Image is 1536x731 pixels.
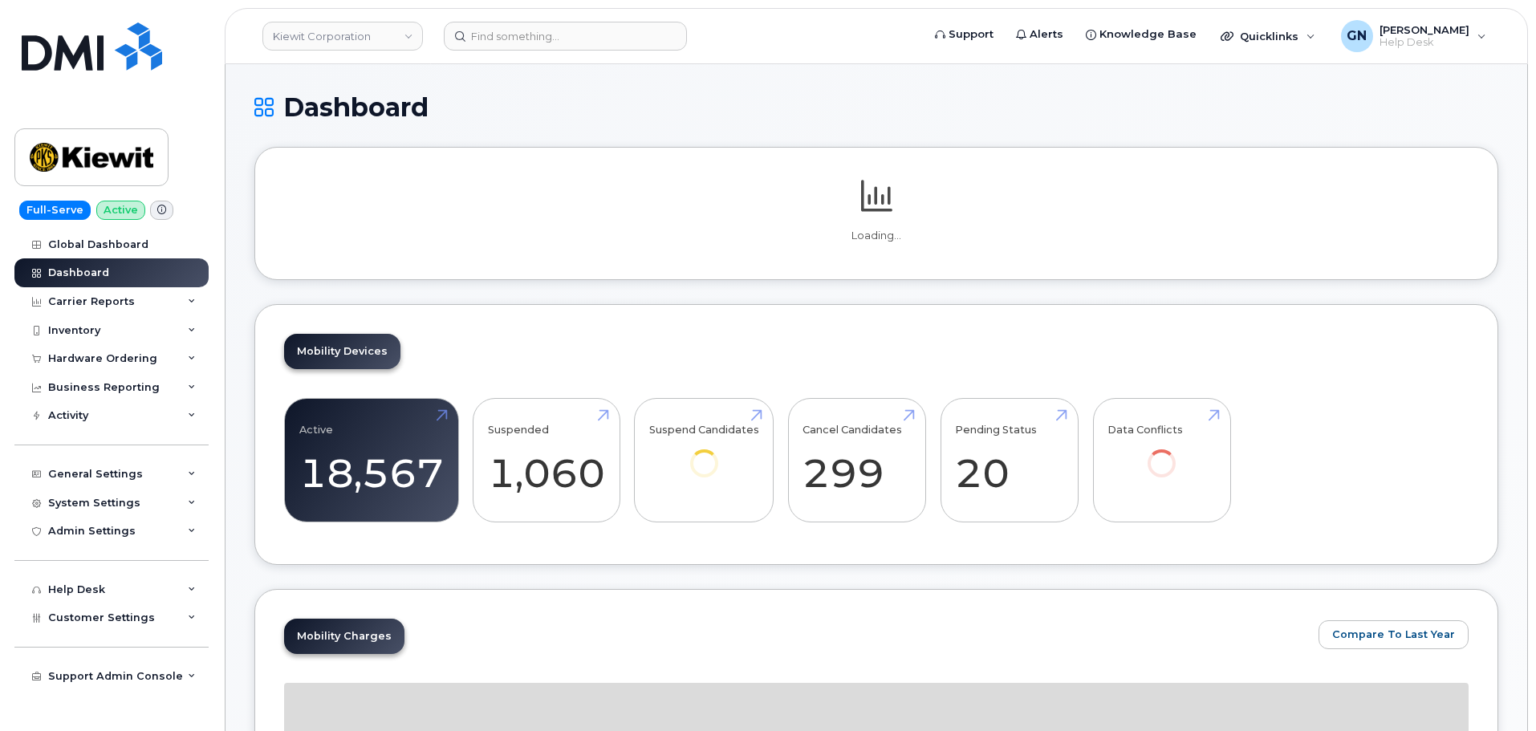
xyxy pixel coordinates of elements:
[803,408,911,514] a: Cancel Candidates 299
[284,619,404,654] a: Mobility Charges
[955,408,1063,514] a: Pending Status 20
[299,408,444,514] a: Active 18,567
[1107,408,1216,500] a: Data Conflicts
[284,334,400,369] a: Mobility Devices
[488,408,605,514] a: Suspended 1,060
[1332,627,1455,642] span: Compare To Last Year
[1319,620,1469,649] button: Compare To Last Year
[254,93,1498,121] h1: Dashboard
[649,408,759,500] a: Suspend Candidates
[284,229,1469,243] p: Loading...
